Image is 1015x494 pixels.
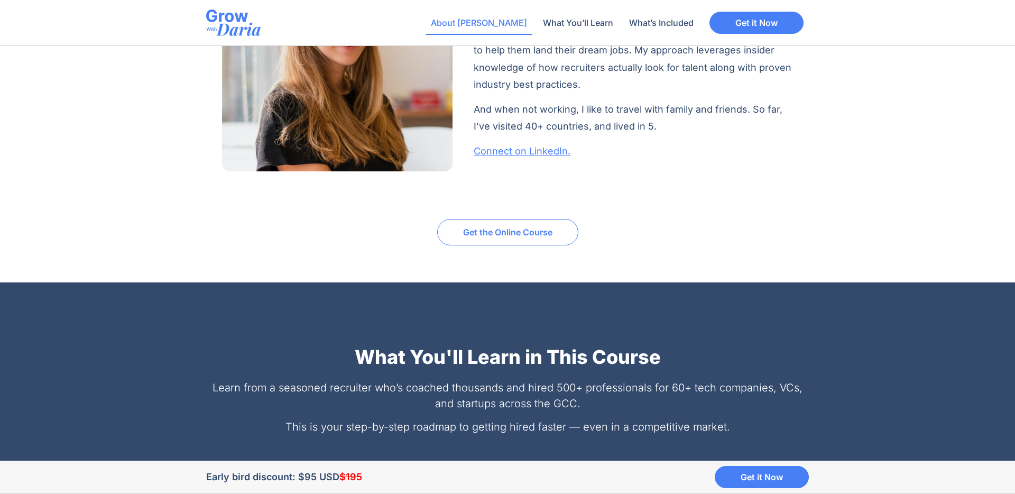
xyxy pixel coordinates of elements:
[339,471,362,482] del: $195
[474,25,793,94] p: When I’m not recruiting, I coach professionals from all over the world to help them land their dr...
[206,470,376,483] div: Early bird discount: $95 USD
[206,346,809,369] h2: What You'll Learn in This Course
[426,11,532,35] a: About [PERSON_NAME]
[463,228,552,236] span: Get the Online Course
[624,11,699,35] a: What’s Included
[709,12,804,34] a: Get it Now
[426,11,699,35] nav: Menu
[538,11,619,35] a: What You’ll Learn
[206,419,809,435] p: This is your step-by-step roadmap to getting hired faster — even in a competitive market.
[735,19,778,27] span: Get it Now
[437,219,578,245] a: Get the Online Course
[715,466,809,488] a: Get it Now
[474,101,793,135] p: And when not working, I like to travel with family and friends. So far, I’ve visited 40+ countrie...
[741,473,783,481] span: Get it Now
[206,380,809,411] p: Learn from a seasoned recruiter who’s coached thousands and hired 500+ professionals for 60+ tech...
[474,145,570,157] a: Connect on LinkedIn.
